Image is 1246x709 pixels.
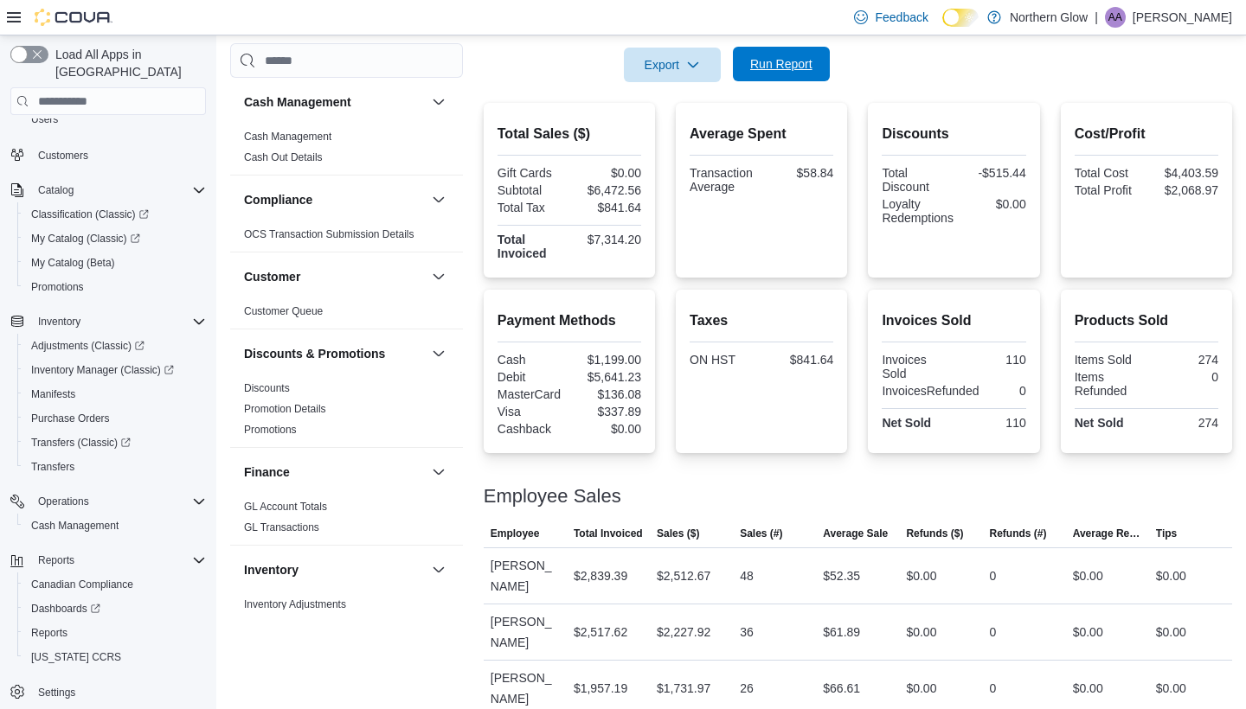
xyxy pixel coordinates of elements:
[882,384,979,398] div: InvoicesRefunded
[31,339,145,353] span: Adjustments (Classic)
[31,387,75,401] span: Manifests
[573,233,641,246] div: $7,314.20
[230,496,463,545] div: Finance
[765,353,833,367] div: $841.64
[1095,7,1098,28] p: |
[230,224,463,252] div: Compliance
[428,559,449,580] button: Inventory
[990,527,1047,540] span: Refunds (#)
[38,686,75,699] span: Settings
[17,645,213,669] button: [US_STATE] CCRS
[24,109,65,130] a: Users
[17,382,213,406] button: Manifests
[573,422,641,436] div: $0.00
[24,623,206,643] span: Reports
[1075,124,1218,144] h2: Cost/Profit
[1075,310,1218,331] h2: Products Sold
[657,678,710,699] div: $1,731.97
[491,527,540,540] span: Employee
[230,126,463,175] div: Cash Management
[48,46,206,80] span: Load All Apps in [GEOGRAPHIC_DATA]
[24,360,181,380] a: Inventory Manager (Classic)
[31,550,206,571] span: Reports
[942,9,979,27] input: Dark Mode
[657,622,710,642] div: $2,227.92
[573,201,641,214] div: $841.64
[38,553,74,567] span: Reports
[24,408,117,429] a: Purchase Orders
[573,405,641,418] div: $337.89
[3,680,213,705] button: Settings
[750,55,812,73] span: Run Report
[230,301,463,329] div: Customer
[498,166,566,180] div: Gift Cards
[24,598,206,619] span: Dashboards
[428,343,449,364] button: Discounts & Promotions
[1156,622,1186,642] div: $0.00
[24,432,138,453] a: Transfers (Classic)
[882,124,1025,144] h2: Discounts
[1108,7,1122,28] span: AA
[990,565,997,586] div: 0
[906,527,963,540] span: Refunds ($)
[24,204,206,225] span: Classification (Classic)
[38,149,88,163] span: Customers
[24,515,206,536] span: Cash Management
[498,405,566,418] div: Visa
[958,416,1026,430] div: 110
[634,48,710,82] span: Export
[573,183,641,197] div: $6,472.56
[498,233,547,260] strong: Total Invoiced
[1105,7,1126,28] div: Alison Albert
[31,519,119,533] span: Cash Management
[244,131,331,143] a: Cash Management
[498,370,566,384] div: Debit
[31,602,100,616] span: Dashboards
[31,280,84,294] span: Promotions
[573,353,641,367] div: $1,199.00
[24,252,122,273] a: My Catalog (Beta)
[986,384,1025,398] div: 0
[244,382,290,394] a: Discounts
[244,191,312,208] h3: Compliance
[24,335,206,356] span: Adjustments (Classic)
[1133,7,1232,28] p: [PERSON_NAME]
[24,384,82,405] a: Manifests
[244,521,319,533] a: GL Transactions
[31,436,131,450] span: Transfers (Classic)
[428,462,449,482] button: Finance
[3,489,213,514] button: Operations
[1010,7,1088,28] p: Northern Glow
[17,514,213,538] button: Cash Management
[882,197,954,225] div: Loyalty Redemptions
[31,208,149,221] span: Classification (Classic)
[624,48,721,82] button: Export
[31,460,74,474] span: Transfers
[1075,416,1124,430] strong: Net Sold
[882,310,1025,331] h2: Invoices Sold
[17,431,213,455] a: Transfers (Classic)
[31,112,58,126] span: Users
[244,598,346,610] a: Inventory Adjustments
[690,353,758,367] div: ON HST
[906,565,936,586] div: $0.00
[1156,527,1177,540] span: Tips
[3,142,213,167] button: Customers
[244,345,425,362] button: Discounts & Promotions
[823,527,888,540] span: Average Sale
[574,678,627,699] div: $1,957.19
[17,455,213,479] button: Transfers
[690,310,833,331] h2: Taxes
[31,311,87,332] button: Inventory
[428,266,449,287] button: Customer
[17,251,213,275] button: My Catalog (Beta)
[882,166,950,194] div: Total Discount
[17,572,213,597] button: Canadian Compliance
[733,47,830,81] button: Run Report
[1073,678,1103,699] div: $0.00
[17,597,213,621] a: Dashboards
[17,227,213,251] a: My Catalog (Classic)
[244,403,326,415] a: Promotion Details
[942,27,943,28] span: Dark Mode
[1156,565,1186,586] div: $0.00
